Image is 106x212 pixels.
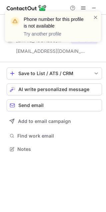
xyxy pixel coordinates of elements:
span: AI write personalized message [18,87,89,92]
button: Notes [7,145,102,154]
span: Add to email campaign [18,119,71,124]
img: ContactOut v5.3.10 [7,4,47,12]
span: Find work email [17,133,99,139]
button: Send email [7,99,102,111]
img: warning [10,16,20,27]
header: Phone number for this profile is not available [24,16,85,29]
button: Add to email campaign [7,115,102,127]
button: save-profile-one-click [7,67,102,79]
div: Save to List / ATS / CRM [18,71,90,76]
button: AI write personalized message [7,83,102,95]
span: Send email [18,103,44,108]
button: Find work email [7,131,102,141]
span: Notes [17,146,99,152]
p: Try another profile [24,31,85,37]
